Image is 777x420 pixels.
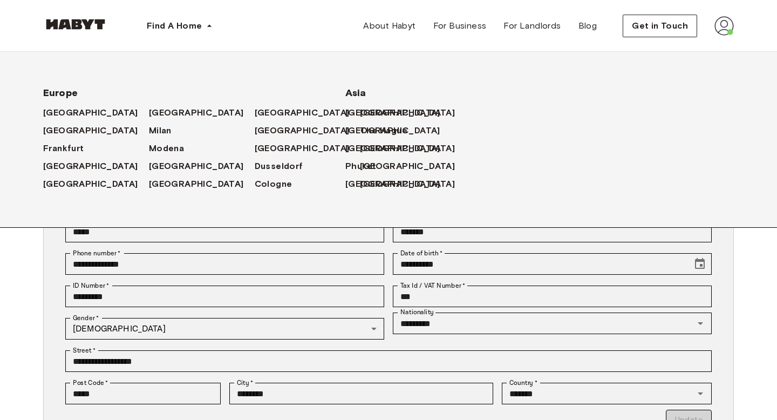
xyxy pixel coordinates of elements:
[345,124,440,137] span: [GEOGRAPHIC_DATA]
[73,378,108,388] label: Post Code
[43,106,138,119] span: [GEOGRAPHIC_DATA]
[149,124,182,137] a: Milan
[255,178,303,191] a: Cologne
[43,160,138,173] span: [GEOGRAPHIC_DATA]
[345,178,451,191] a: [GEOGRAPHIC_DATA]
[255,106,360,119] a: [GEOGRAPHIC_DATA]
[570,15,606,37] a: Blog
[345,142,440,155] span: [GEOGRAPHIC_DATA]
[149,106,244,119] span: [GEOGRAPHIC_DATA]
[149,178,255,191] a: [GEOGRAPHIC_DATA]
[149,178,244,191] span: [GEOGRAPHIC_DATA]
[73,248,121,258] label: Phone number
[43,160,149,173] a: [GEOGRAPHIC_DATA]
[360,178,466,191] a: [GEOGRAPHIC_DATA]
[632,19,688,32] span: Get in Touch
[43,86,311,99] span: Europe
[345,160,387,173] a: Phuket
[43,19,108,30] img: Habyt
[149,142,184,155] span: Modena
[495,15,569,37] a: For Landlords
[400,308,434,317] label: Nationality
[693,386,708,401] button: Open
[149,142,195,155] a: Modena
[509,378,537,388] label: Country
[503,19,561,32] span: For Landlords
[138,15,221,37] button: Find A Home
[255,160,314,173] a: Dusseldorf
[255,142,350,155] span: [GEOGRAPHIC_DATA]
[425,15,495,37] a: For Business
[149,160,255,173] a: [GEOGRAPHIC_DATA]
[360,160,466,173] a: [GEOGRAPHIC_DATA]
[255,106,350,119] span: [GEOGRAPHIC_DATA]
[345,178,440,191] span: [GEOGRAPHIC_DATA]
[345,86,432,99] span: Asia
[360,106,466,119] a: [GEOGRAPHIC_DATA]
[400,248,442,258] label: Date of birth
[73,313,99,323] label: Gender
[65,318,384,340] div: [DEMOGRAPHIC_DATA]
[345,106,440,119] span: [GEOGRAPHIC_DATA]
[345,142,451,155] a: [GEOGRAPHIC_DATA]
[73,346,96,355] label: Street
[360,142,466,155] a: [GEOGRAPHIC_DATA]
[689,253,711,275] button: Choose date, selected date is Oct 19, 1994
[400,281,465,290] label: Tax Id / VAT Number
[345,160,376,173] span: Phuket
[355,15,424,37] a: About Habyt
[360,160,455,173] span: [GEOGRAPHIC_DATA]
[43,142,84,155] span: Frankfurt
[255,160,303,173] span: Dusseldorf
[43,124,149,137] a: [GEOGRAPHIC_DATA]
[578,19,597,32] span: Blog
[43,106,149,119] a: [GEOGRAPHIC_DATA]
[147,19,202,32] span: Find A Home
[237,378,254,388] label: City
[73,281,109,290] label: ID Number
[255,178,292,191] span: Cologne
[149,106,255,119] a: [GEOGRAPHIC_DATA]
[149,124,172,137] span: Milan
[714,16,734,36] img: avatar
[43,124,138,137] span: [GEOGRAPHIC_DATA]
[149,160,244,173] span: [GEOGRAPHIC_DATA]
[255,142,360,155] a: [GEOGRAPHIC_DATA]
[43,142,95,155] a: Frankfurt
[693,316,708,331] button: Open
[43,178,138,191] span: [GEOGRAPHIC_DATA]
[255,124,360,137] a: [GEOGRAPHIC_DATA]
[43,178,149,191] a: [GEOGRAPHIC_DATA]
[623,15,697,37] button: Get in Touch
[255,124,350,137] span: [GEOGRAPHIC_DATA]
[363,19,415,32] span: About Habyt
[433,19,487,32] span: For Business
[345,106,451,119] a: [GEOGRAPHIC_DATA]
[345,124,451,137] a: [GEOGRAPHIC_DATA]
